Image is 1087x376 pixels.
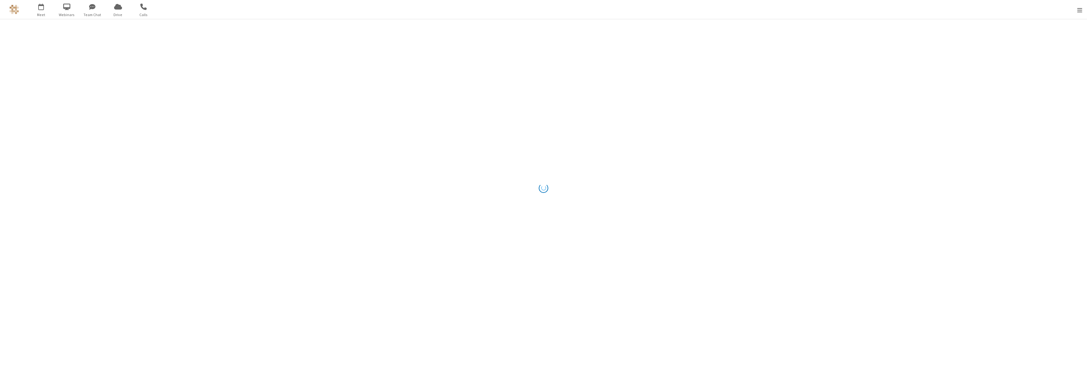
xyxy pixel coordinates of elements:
[106,12,130,18] span: Drive
[29,12,53,18] span: Meet
[132,12,155,18] span: Calls
[81,12,104,18] span: Team Chat
[55,12,79,18] span: Webinars
[1071,360,1082,372] iframe: Chat
[9,5,19,14] img: QA Selenium DO NOT DELETE OR CHANGE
